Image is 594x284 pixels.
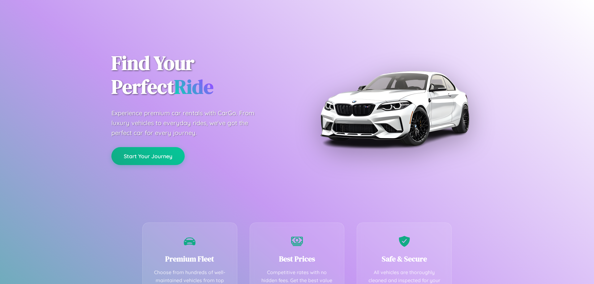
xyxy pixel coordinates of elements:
[111,108,266,138] p: Experience premium car rentals with CarGo. From luxury vehicles to everyday rides, we've got the ...
[152,254,228,264] h3: Premium Fleet
[259,254,335,264] h3: Best Prices
[111,147,185,165] button: Start Your Journey
[111,51,288,99] h1: Find Your Perfect
[366,254,442,264] h3: Safe & Secure
[317,31,472,185] img: Premium BMW car rental vehicle
[174,73,213,100] span: Ride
